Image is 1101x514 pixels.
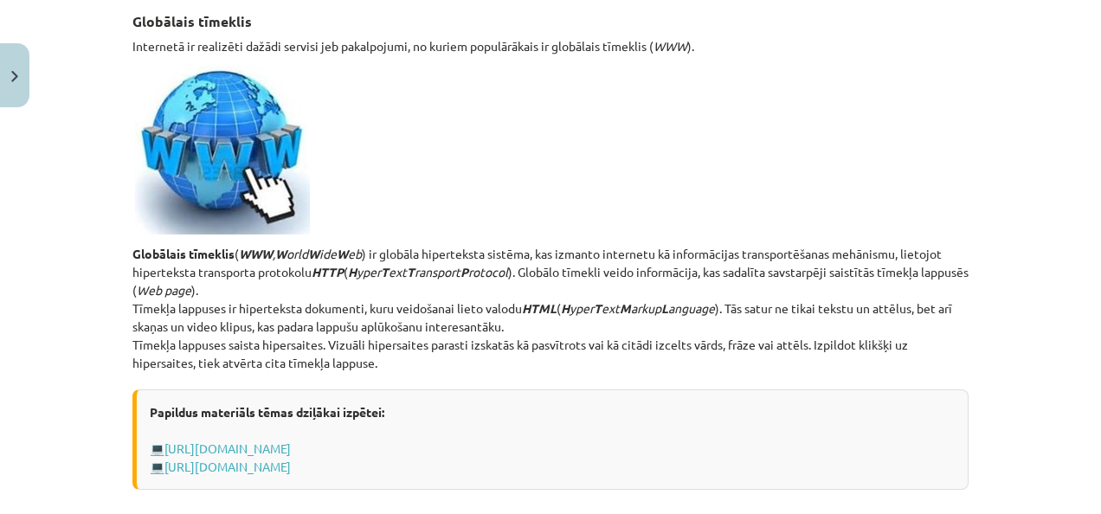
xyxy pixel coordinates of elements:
strong: Globālais tīmeklis [132,12,252,30]
strong: H [561,300,570,316]
strong: W [275,246,287,261]
strong: WWW [239,246,273,261]
a: [URL][DOMAIN_NAME] [164,440,291,456]
strong: W [337,246,348,261]
em: HTTP [312,264,344,279]
strong: Globālais tīmeklis [132,246,235,261]
strong: Papildus materiāls tēmas dziļākai izpētei: [150,404,384,420]
em: yper ext arkup anguage [561,300,715,316]
img: icon-close-lesson-0947bae3869378f0d4975bcd49f059093ad1ed9edebbc8119c70593378902aed.svg [11,71,18,82]
em: , orld ide eb [239,246,362,261]
em: yper ext ransport rotocol [348,264,508,279]
p: Internetā ir realizēti dažādi servisi jeb pakalpojumi, no kuriem populārākais ir globālais tīmekl... [132,37,969,55]
strong: T [407,264,415,279]
strong: H [348,264,357,279]
strong: P [460,264,468,279]
em: WWW [654,38,687,54]
strong: L [661,300,668,316]
em: HTML [522,300,557,316]
strong: M [620,300,631,316]
em: Web page [137,282,191,298]
a: [URL][DOMAIN_NAME] [164,459,291,474]
p: ( ) ir globāla hiperteksta sistēma, kas izmanto internetu kā informācijas transportēšanas mehānis... [132,245,969,372]
div: 💻 💻 [132,389,969,490]
strong: T [594,300,602,316]
strong: T [381,264,389,279]
strong: W [308,246,319,261]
